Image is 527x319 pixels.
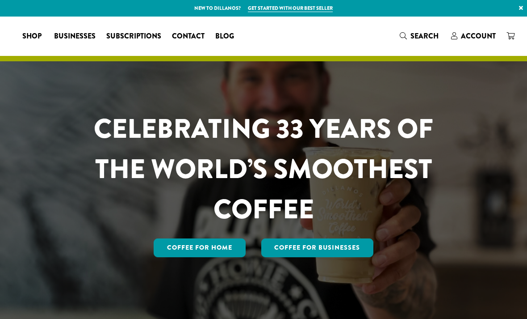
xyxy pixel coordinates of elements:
[54,31,96,42] span: Businesses
[261,238,374,257] a: Coffee For Businesses
[22,31,42,42] span: Shop
[410,31,439,41] span: Search
[215,31,234,42] span: Blog
[248,4,333,12] a: Get started with our best seller
[106,31,161,42] span: Subscriptions
[172,31,205,42] span: Contact
[154,238,246,257] a: Coffee for Home
[394,29,446,43] a: Search
[461,31,496,41] span: Account
[17,29,49,43] a: Shop
[71,109,456,230] h1: CELEBRATING 33 YEARS OF THE WORLD’S SMOOTHEST COFFEE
